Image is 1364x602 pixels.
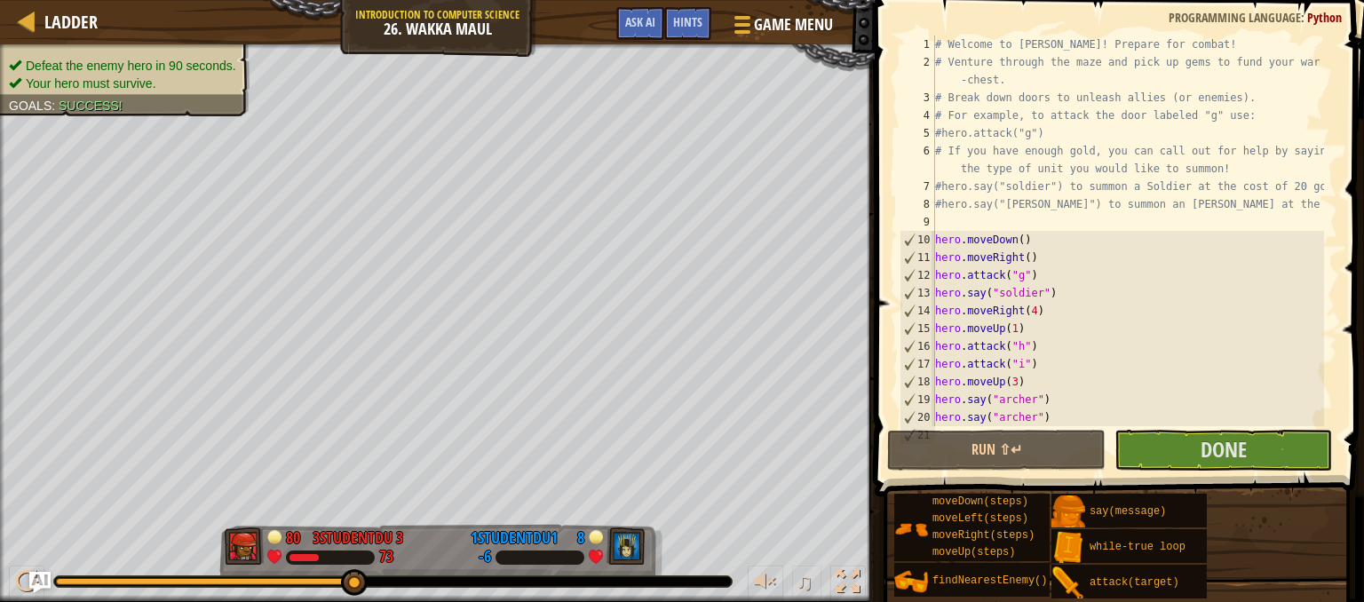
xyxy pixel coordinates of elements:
[313,527,403,550] div: 3studentdu 3
[379,550,393,566] div: 73
[894,565,928,598] img: portrait.png
[900,36,935,53] div: 1
[52,99,59,113] span: :
[900,213,935,231] div: 9
[720,7,844,49] button: Game Menu
[900,373,935,391] div: 18
[932,495,1028,508] span: moveDown(steps)
[900,408,935,426] div: 20
[59,99,123,113] span: Success!
[900,195,935,213] div: 8
[286,527,304,543] div: 80
[26,59,236,73] span: Defeat the enemy hero in 90 seconds.
[616,7,664,40] button: Ask AI
[1051,495,1085,529] img: portrait.png
[1114,430,1333,471] button: Done
[900,355,935,373] div: 17
[606,527,645,565] img: thang_avatar_frame.png
[479,550,491,566] div: -6
[44,10,98,34] span: Ladder
[9,57,236,75] li: Defeat the enemy hero in 90 seconds.
[9,99,52,113] span: Goals
[900,337,935,355] div: 16
[1051,566,1085,600] img: portrait.png
[900,124,935,142] div: 5
[1090,541,1186,553] span: while-true loop
[625,13,655,30] span: Ask AI
[29,572,51,593] button: Ask AI
[792,566,822,602] button: ♫
[900,53,935,89] div: 2
[9,75,236,92] li: Your hero must survive.
[1090,576,1179,589] span: attack(target)
[471,527,558,550] div: 1studentdu1
[1090,505,1166,518] span: say(message)
[36,10,98,34] a: Ladder
[932,512,1028,525] span: moveLeft(steps)
[1051,531,1085,565] img: portrait.png
[9,566,44,602] button: Ctrl + P: Play
[673,13,702,30] span: Hints
[900,302,935,320] div: 14
[26,76,156,91] span: Your hero must survive.
[900,391,935,408] div: 19
[900,231,935,249] div: 10
[796,568,813,595] span: ♫
[900,426,935,444] div: 21
[900,107,935,124] div: 4
[1201,435,1247,463] span: Done
[900,178,935,195] div: 7
[567,527,584,543] div: 8
[1169,9,1301,26] span: Programming language
[900,320,935,337] div: 15
[1307,9,1342,26] span: Python
[225,527,264,565] img: thang_avatar_frame.png
[887,430,1106,471] button: Run ⇧↵
[900,142,935,178] div: 6
[830,566,866,602] button: Toggle fullscreen
[900,249,935,266] div: 11
[754,13,833,36] span: Game Menu
[932,529,1035,542] span: moveRight(steps)
[932,574,1048,587] span: findNearestEnemy()
[1301,9,1307,26] span: :
[900,266,935,284] div: 12
[894,512,928,546] img: portrait.png
[748,566,783,602] button: Adjust volume
[932,546,1016,558] span: moveUp(steps)
[900,284,935,302] div: 13
[900,89,935,107] div: 3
